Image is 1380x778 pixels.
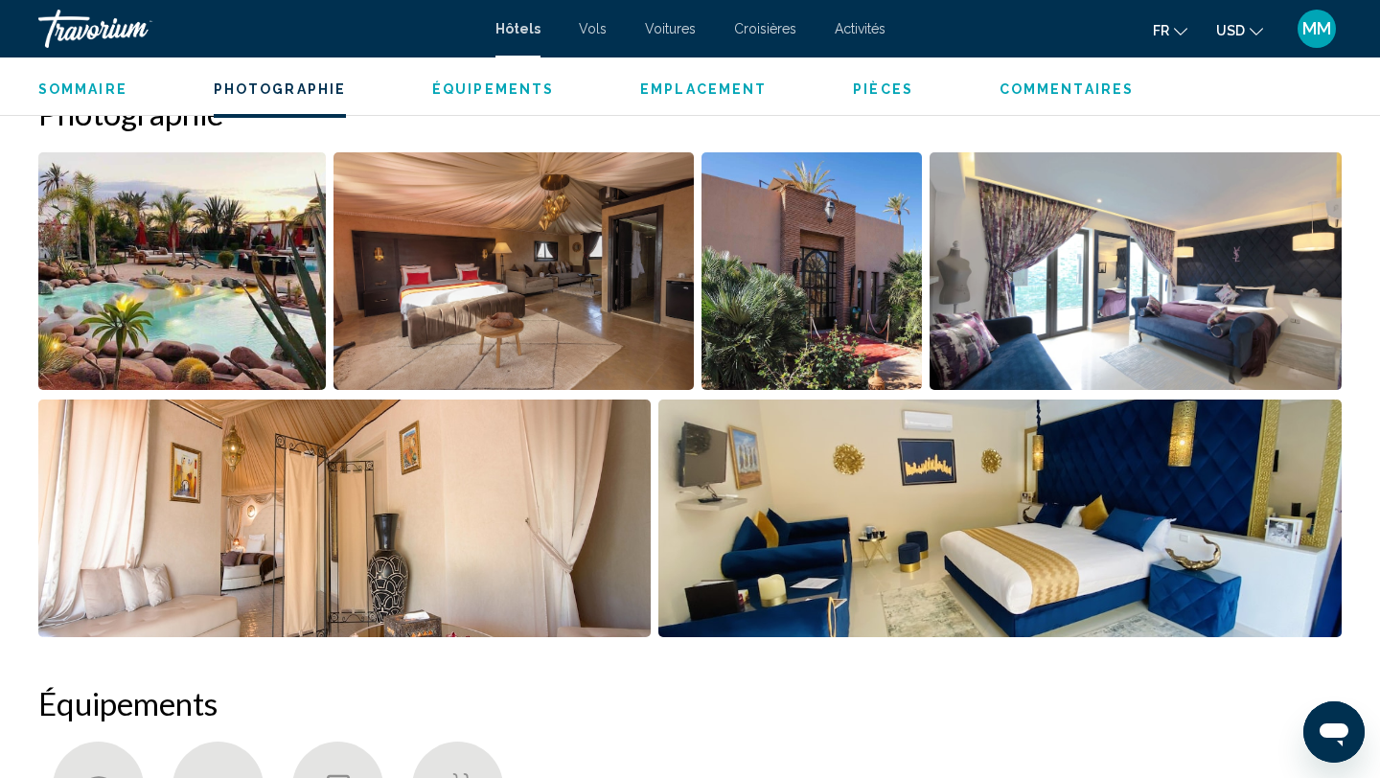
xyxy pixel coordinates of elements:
[1000,80,1134,98] button: Commentaires
[645,21,696,36] a: Voitures
[38,151,326,391] button: Open full-screen image slider
[930,151,1342,391] button: Open full-screen image slider
[1153,23,1169,38] span: fr
[853,80,913,98] button: Pièces
[1302,19,1331,38] span: MM
[38,80,127,98] button: Sommaire
[1216,16,1263,44] button: Change currency
[333,151,693,391] button: Open full-screen image slider
[640,81,767,97] span: Emplacement
[1292,9,1342,49] button: User Menu
[432,80,554,98] button: Équipements
[495,21,540,36] a: Hôtels
[38,10,476,48] a: Travorium
[38,684,1342,722] h2: Équipements
[835,21,885,36] a: Activités
[38,399,651,638] button: Open full-screen image slider
[214,80,346,98] button: Photographie
[640,80,767,98] button: Emplacement
[579,21,607,36] a: Vols
[432,81,554,97] span: Équipements
[734,21,796,36] a: Croisières
[1000,81,1134,97] span: Commentaires
[701,151,922,391] button: Open full-screen image slider
[1216,23,1245,38] span: USD
[1303,701,1365,763] iframe: Bouton de lancement de la fenêtre de messagerie
[214,81,346,97] span: Photographie
[658,399,1343,638] button: Open full-screen image slider
[1153,16,1187,44] button: Change language
[38,81,127,97] span: Sommaire
[853,81,913,97] span: Pièces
